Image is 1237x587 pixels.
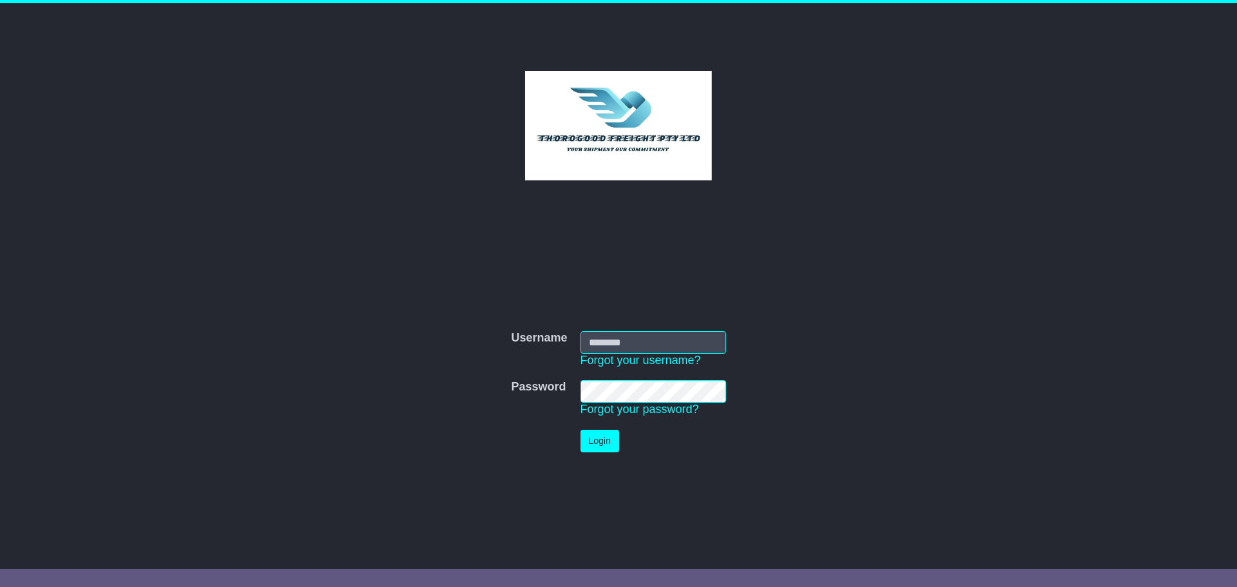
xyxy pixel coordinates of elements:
[511,331,567,345] label: Username
[525,71,713,180] img: Thorogood Freight Pty Ltd
[580,430,619,452] button: Login
[511,380,566,394] label: Password
[580,354,701,367] a: Forgot your username?
[580,403,699,416] a: Forgot your password?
